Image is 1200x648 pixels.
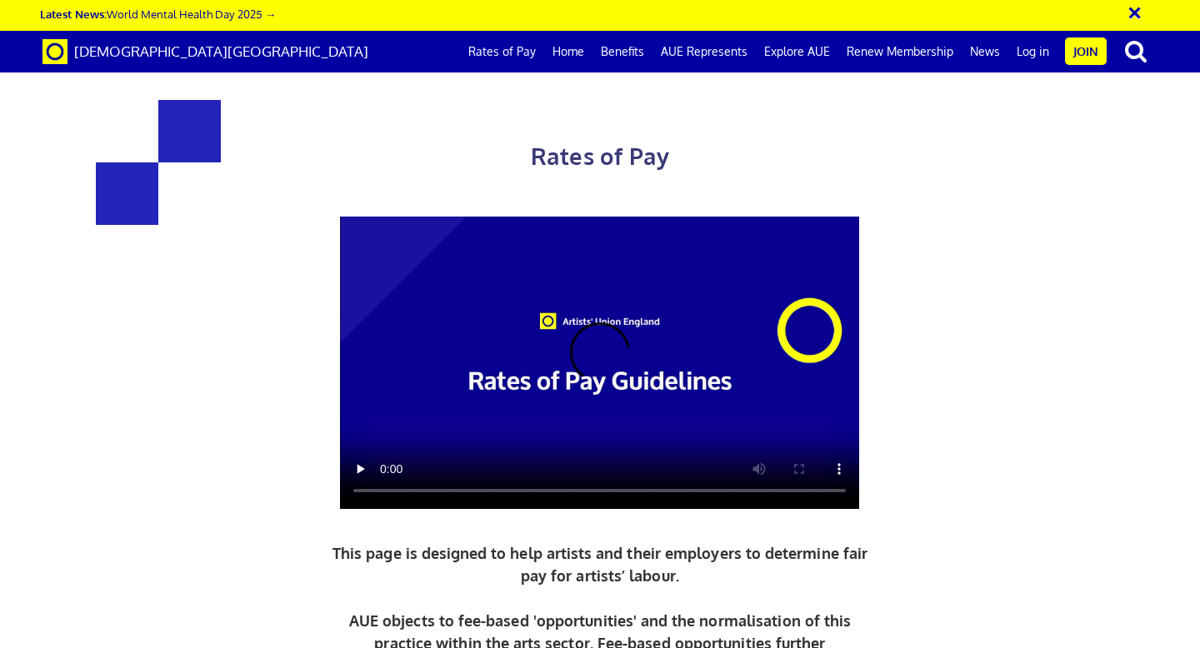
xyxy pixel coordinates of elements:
[1008,31,1057,72] a: Log in
[756,31,838,72] a: Explore AUE
[962,31,1008,72] a: News
[652,31,756,72] a: AUE Represents
[460,31,544,72] a: Rates of Pay
[531,142,669,170] span: Rates of Pay
[838,31,962,72] a: Renew Membership
[1065,37,1107,65] a: Join
[74,42,368,60] span: [DEMOGRAPHIC_DATA][GEOGRAPHIC_DATA]
[40,7,276,21] a: Latest News:World Mental Health Day 2025 →
[1110,33,1162,68] button: search
[40,7,107,21] strong: Latest News:
[592,31,652,72] a: Benefits
[30,31,381,72] a: Brand [DEMOGRAPHIC_DATA][GEOGRAPHIC_DATA]
[544,31,592,72] a: Home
